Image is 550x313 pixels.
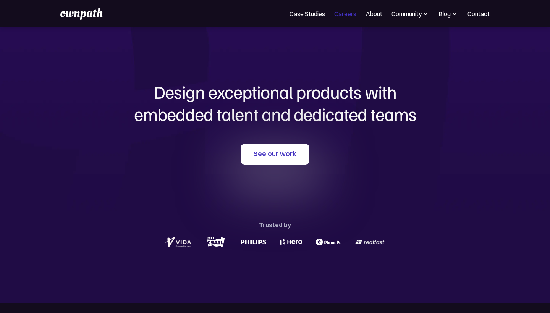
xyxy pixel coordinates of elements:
a: See our work [241,144,309,165]
div: Blog [438,9,451,18]
a: Careers [334,9,356,18]
h1: Design exceptional products with embedded talent and dedicated teams [92,81,458,125]
a: Case Studies [290,9,325,18]
div: Community [391,9,429,18]
a: About [366,9,382,18]
a: Contact [467,9,490,18]
div: Community [391,9,422,18]
div: Blog [438,9,458,18]
div: Trusted by [259,219,291,230]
